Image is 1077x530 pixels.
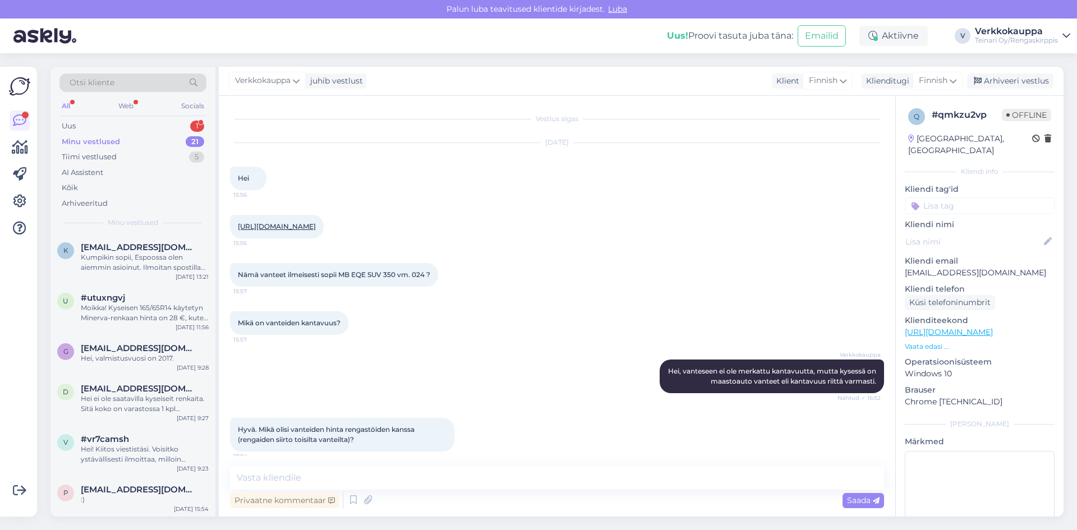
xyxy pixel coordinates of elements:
[238,222,316,231] a: [URL][DOMAIN_NAME]
[177,363,209,372] div: [DATE] 9:28
[233,335,275,344] span: 15:57
[62,121,76,132] div: Uus
[908,133,1032,156] div: [GEOGRAPHIC_DATA], [GEOGRAPHIC_DATA]
[862,75,909,87] div: Klienditugi
[81,394,209,414] div: Hei ei ole saatavilla kyseiseit renkaita. Sitä koko on varastossa 1 kpl 295/25R22 Lexani LX-Twent...
[233,239,275,247] span: 15:56
[668,367,878,385] span: Hei, vanteseen ei ole merkattu kantavuutta, mutta kysessä on maastoauto vanteet eli kantavuus rii...
[667,30,688,41] b: Uus!
[932,108,1002,122] div: # qmkzu2vp
[189,151,204,163] div: 5
[63,246,68,255] span: k
[116,99,136,113] div: Web
[905,255,1055,267] p: Kliendi email
[108,218,158,228] span: Minu vestlused
[81,293,125,303] span: #utuxngvj
[847,495,880,505] span: Saada
[306,75,363,87] div: juhib vestlust
[905,236,1042,248] input: Lisa nimi
[81,434,129,444] span: #vr7camsh
[905,283,1055,295] p: Kliendi telefon
[905,295,995,310] div: Küsi telefoninumbrit
[190,121,204,132] div: 1
[177,414,209,422] div: [DATE] 9:27
[667,29,793,43] div: Proovi tasuta juba täna:
[905,342,1055,352] p: Vaata edasi ...
[233,191,275,199] span: 15:56
[905,368,1055,380] p: Windows 10
[63,438,68,446] span: v
[177,464,209,473] div: [DATE] 9:23
[230,493,339,508] div: Privaatne kommentaar
[179,99,206,113] div: Socials
[905,167,1055,177] div: Kliendi info
[919,75,947,87] span: Finnish
[230,114,884,124] div: Vestlus algas
[975,36,1058,45] div: Teinari Oy/Rengaskirppis
[63,297,68,305] span: u
[81,252,209,273] div: Kumpikin sopii, Espoossa olen aiemmin asioinut. Ilmoitan spostilla (vastaamalla tähän ketjuun) ku...
[81,343,197,353] span: goldencap@gmail.com
[238,425,416,444] span: Hyvä. Mikä olisi vanteiden hinta rengastöiden kanssa (rengaiden siirto toisilta vanteilta)?
[238,270,430,279] span: Nämä vanteet ilmeisesti sopii MB EQE SUV 350 vm. 024 ?
[9,76,30,97] img: Askly Logo
[62,136,120,148] div: Minu vestlused
[914,112,919,121] span: q
[975,27,1058,36] div: Verkkokauppa
[62,151,117,163] div: Tiimi vestlused
[905,384,1055,396] p: Brauser
[238,319,340,327] span: Mikä on vanteiden kantavuus?
[233,287,275,296] span: 15:57
[905,396,1055,408] p: Chrome [TECHNICAL_ID]
[59,99,72,113] div: All
[81,444,209,464] div: Hei! Kiitos viestistäsi. Voisitko ystävällisesti ilmoittaa, milloin toivoisit ajan varaamista ja ...
[81,485,197,495] span: philfinexpress@gmail.com
[235,75,291,87] span: Verkkokauppa
[955,28,970,44] div: V
[81,384,197,394] span: Dardfazliu02@gmail.com
[63,488,68,497] span: p
[70,77,114,89] span: Otsi kliente
[176,273,209,281] div: [DATE] 13:21
[905,219,1055,231] p: Kliendi nimi
[975,27,1070,45] a: VerkkokauppaTeinari Oy/Rengaskirppis
[81,495,209,505] div: :)
[967,73,1053,89] div: Arhiveeri vestlus
[62,198,108,209] div: Arhiveeritud
[905,327,993,337] a: [URL][DOMAIN_NAME]
[81,242,197,252] span: karri.huusko@kolumbus.fi
[772,75,799,87] div: Klient
[63,388,68,396] span: D
[905,183,1055,195] p: Kliendi tag'id
[905,419,1055,429] div: [PERSON_NAME]
[81,353,209,363] div: Hei, valmistusvuosi on 2017.
[905,267,1055,279] p: [EMAIL_ADDRESS][DOMAIN_NAME]
[859,26,928,46] div: Aktiivne
[186,136,204,148] div: 21
[81,303,209,323] div: Moikka! Kyseisen 165/65R14 käytetyn Minerva-renkaan hinta on 28 €, kuten verkkokaupassamme näkyy....
[905,197,1055,214] input: Lisa tag
[837,394,881,402] span: Nähtud ✓ 16:52
[233,452,275,460] span: 17:04
[605,4,630,14] span: Luba
[62,167,103,178] div: AI Assistent
[839,351,881,359] span: Verkkokauppa
[174,505,209,513] div: [DATE] 15:54
[798,25,846,47] button: Emailid
[238,174,249,182] span: Hei
[809,75,837,87] span: Finnish
[905,356,1055,368] p: Operatsioonisüsteem
[905,315,1055,326] p: Klienditeekond
[63,347,68,356] span: g
[905,436,1055,448] p: Märkmed
[230,137,884,148] div: [DATE]
[62,182,78,193] div: Kõik
[1002,109,1051,121] span: Offline
[176,323,209,331] div: [DATE] 11:56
